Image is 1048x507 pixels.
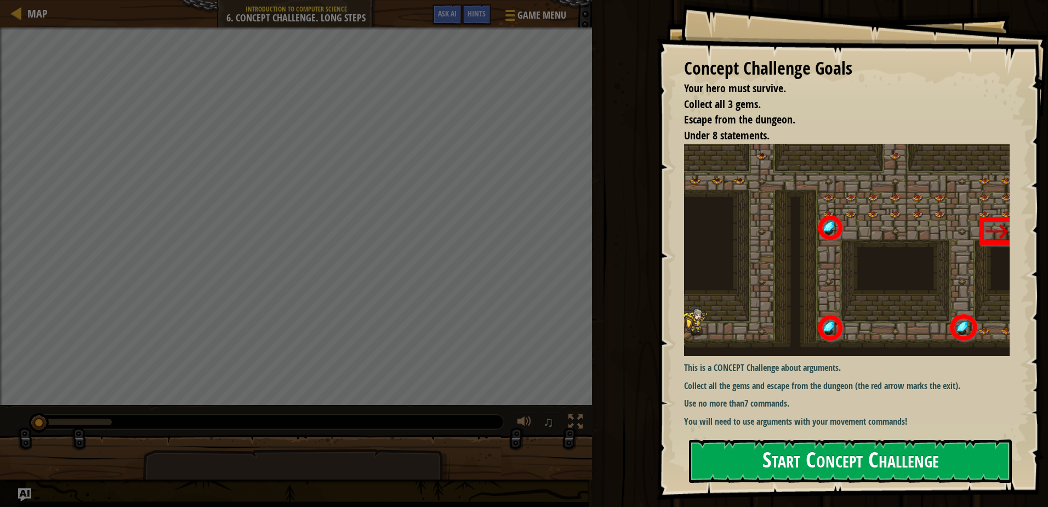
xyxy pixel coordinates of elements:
[27,6,48,21] span: Map
[432,4,462,25] button: Ask AI
[18,488,31,502] button: Ask AI
[684,112,795,127] span: Escape from the dungeon.
[684,97,761,111] span: Collect all 3 gems.
[684,380,1018,392] p: Collect all the gems and escape from the dungeon (the red arrow marks the exit).
[684,128,770,143] span: Under 8 statements.
[468,8,486,19] span: Hints
[565,412,586,435] button: Toggle fullscreen
[684,397,1018,410] p: Use no more than .
[684,415,1018,428] p: You will need to use arguments with your movement commands!
[22,6,48,21] a: Map
[684,81,786,95] span: Your hero must survive.
[670,97,1007,112] li: Collect all 3 gems.
[543,414,554,430] span: ♫
[744,397,787,409] strong: 7 commands
[514,412,536,435] button: Adjust volume
[670,81,1007,97] li: Your hero must survive.
[689,440,1012,483] button: Start Concept Challenge
[497,4,573,30] button: Game Menu
[438,8,457,19] span: Ask AI
[517,8,566,22] span: Game Menu
[541,412,560,435] button: ♫
[670,112,1007,128] li: Escape from the dungeon.
[670,128,1007,144] li: Under 8 statements.
[684,144,1018,356] img: Asses2
[684,362,1018,374] p: This is a CONCEPT Challenge about arguments.
[684,56,1010,81] div: Concept Challenge Goals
